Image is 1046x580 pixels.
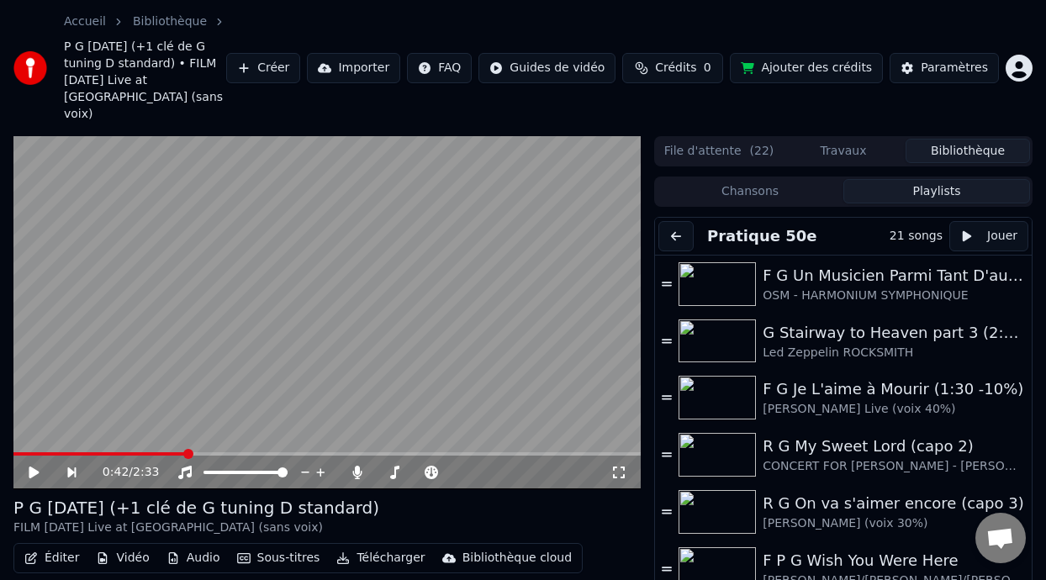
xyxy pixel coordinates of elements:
span: P G [DATE] (+1 clé de G tuning D standard) • FILM [DATE] Live at [GEOGRAPHIC_DATA] (sans voix) [64,39,226,123]
span: 2:33 [133,464,159,481]
span: ( 22 ) [750,143,774,160]
button: Playlists [843,179,1030,203]
div: Led Zeppelin ROCKSMITH [763,345,1025,361]
div: F P G Wish You Were Here [763,549,1025,572]
div: R G My Sweet Lord (capo 2) [763,435,1025,458]
a: Accueil [64,13,106,30]
button: Ajouter des crédits [730,53,883,83]
button: Travaux [781,139,906,163]
button: Bibliothèque [906,139,1030,163]
button: Sous-titres [230,546,327,570]
button: Pratique 50e [700,224,823,248]
div: Bibliothèque cloud [462,550,572,567]
button: FAQ [407,53,472,83]
div: CONCERT FOR [PERSON_NAME] - [PERSON_NAME] son & friends (voix 40%] [763,458,1025,475]
a: Ouvrir le chat [975,513,1026,563]
button: Paramètres [890,53,999,83]
button: Vidéo [89,546,156,570]
span: 0 [704,60,711,76]
div: Paramètres [921,60,988,76]
button: Jouer [949,221,1028,251]
div: / [103,464,143,481]
img: youka [13,51,47,85]
button: Importer [307,53,400,83]
a: Bibliothèque [133,13,207,30]
div: FILM [DATE] Live at [GEOGRAPHIC_DATA] (sans voix) [13,519,379,536]
div: F G Je L'aime à Mourir (1:30 -10%) [763,377,1025,401]
button: Éditer [18,546,86,570]
button: Créer [226,53,300,83]
nav: breadcrumb [64,13,226,123]
div: [PERSON_NAME] (voix 30%) [763,515,1025,532]
div: P G [DATE] (+1 clé de G tuning D standard) [13,496,379,519]
button: Chansons [657,179,843,203]
button: Audio [160,546,227,570]
div: F G Un Musicien Parmi Tant D'autres (-5% choeurs 40%) [763,264,1025,287]
button: Crédits0 [622,53,723,83]
div: 21 songs [890,228,943,245]
div: OSM - HARMONIUM SYMPHONIQUE [763,287,1025,304]
div: R G On va s'aimer encore (capo 3) [763,492,1025,515]
span: 0:42 [103,464,129,481]
div: [PERSON_NAME] Live (voix 40%) [763,401,1025,418]
button: File d'attente [657,139,781,163]
button: Guides de vidéo [478,53,615,83]
div: G Stairway to Heaven part 3 (2:23 - 5:44) -8% [763,321,1025,345]
button: Télécharger [330,546,431,570]
span: Crédits [655,60,696,76]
